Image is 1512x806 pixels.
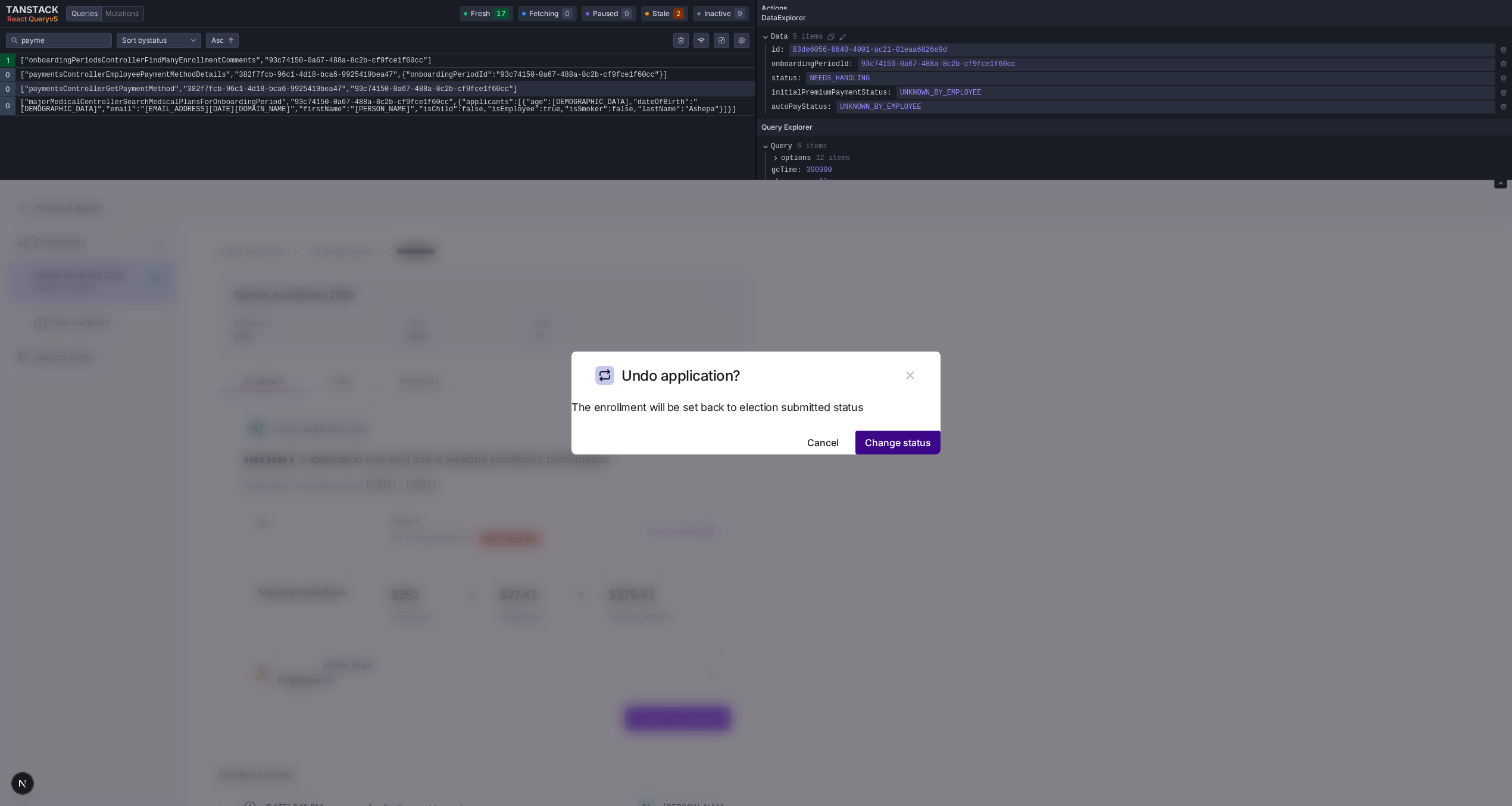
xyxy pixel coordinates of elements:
[593,8,618,20] span: Paused
[816,153,850,163] span: 12 items
[761,31,823,43] button: Data 5 items
[1500,104,1507,111] button: Delete item
[1500,89,1507,96] button: Delete item
[1500,61,1507,68] button: Delete item
[771,45,785,55] span: id :
[652,8,670,20] span: Stale
[1494,180,1507,189] button: Close tanstack query devtools
[761,140,827,152] button: Query 6 items
[757,119,1512,136] div: Query Explorer
[819,177,1507,187] span: []
[865,435,931,450] span: Change status
[771,142,792,151] span: Query
[460,6,513,21] button: Fresh17
[571,399,863,416] span: The enrollment will be set back to election submitted status
[582,6,636,21] button: Paused0
[827,33,835,40] button: Copy object to clipboard
[855,431,941,454] button: Change status
[771,152,850,164] button: options 12 items
[471,8,490,20] span: Fresh
[771,165,801,175] span: gcTime :
[6,15,59,23] span: React Query v 5
[6,5,59,14] span: TANSTACK
[798,431,848,454] button: Cancel
[757,10,1512,26] div: Data Explorer
[771,59,853,70] span: onboardingPeriodId :
[15,96,755,116] code: ["majorMedicalControllerSearchMedicalPlansForOnboardingPeriod","93c74150-0a67-488a-8c2b-cf9fce1f6...
[771,102,832,112] span: autoPayStatus :
[793,32,823,42] span: 5 items
[673,8,684,19] span: 2
[6,5,59,23] button: Close Tanstack query devtools
[562,8,573,19] span: 0
[673,33,689,48] button: Clear query cache
[493,8,509,19] span: 17
[771,32,788,42] span: Data
[714,33,729,48] button: Open in picture-in-picture mode
[704,8,731,20] span: Inactive
[21,35,107,46] input: Filter queries by query key
[1500,75,1507,82] button: Delete item
[102,7,143,21] label: Toggle Mutations View
[771,73,801,84] span: status :
[15,54,755,68] code: ["onboardingPeriodsControllerFindManyEnrollmentComments","93c74150-0a67-488a-8c2b-cf9fce1f60cc"]
[67,7,101,21] label: Toggle Queries View
[839,33,846,40] button: Bulk Edit Data
[1500,46,1507,54] button: Delete item
[621,366,741,385] h1: Undo application?
[806,165,1507,175] span: 300000
[529,8,558,20] span: Fetching
[693,6,749,21] button: Inactive9
[771,87,892,98] span: initialPremiumPaymentStatus :
[781,153,811,163] span: options
[206,33,239,48] button: Sort order ascending
[693,33,709,48] button: Mock offline behavior
[807,435,839,450] span: Cancel
[641,6,688,21] button: Stale2
[621,8,632,19] span: 0
[797,142,827,151] span: 6 items
[735,8,745,19] span: 9
[211,35,224,46] span: Asc
[771,177,814,187] span: observers :
[15,68,755,82] code: ["paymentsControllerEmployeePaymentMethodDetails","382f7fcb-96c1-4d18-bca6-9925419bea47",{"onboar...
[518,6,577,21] button: Fetching0
[15,82,755,96] code: ["paymentsControllerGetPaymentMethod","382f7fcb-96c1-4d18-bca6-9925419bea47","93c74150-0a67-488a-...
